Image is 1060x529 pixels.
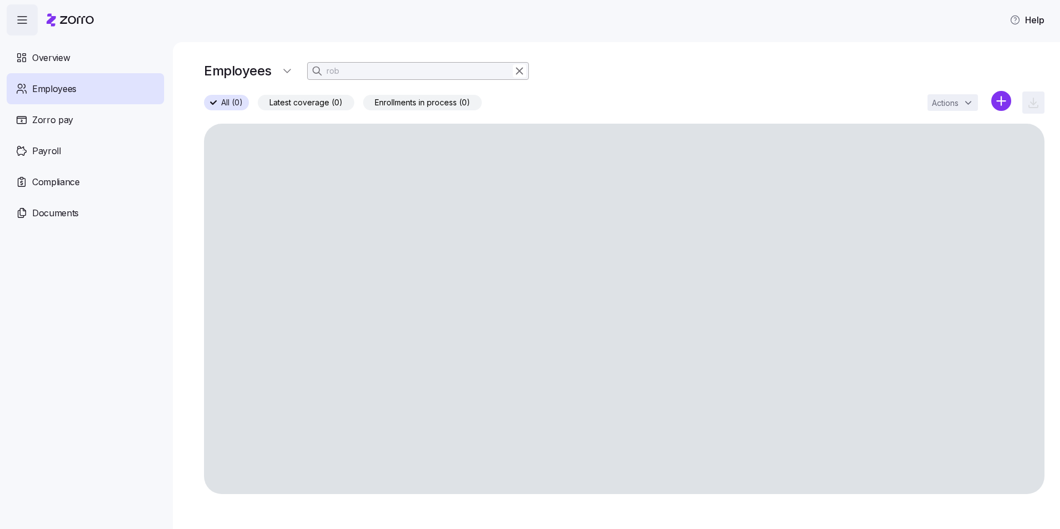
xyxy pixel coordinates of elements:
span: Compliance [32,175,80,189]
span: Latest coverage (0) [269,95,343,110]
button: Actions [927,94,978,111]
span: Enrollments in process (0) [375,95,470,110]
span: Employees [32,82,77,96]
a: Employees [7,73,164,104]
a: Compliance [7,166,164,197]
a: Overview [7,42,164,73]
a: Zorro pay [7,104,164,135]
span: Help [1010,13,1044,27]
h1: Employees [204,62,272,79]
span: Documents [32,206,79,220]
span: Payroll [32,144,61,158]
a: Payroll [7,135,164,166]
span: Overview [32,51,70,65]
span: Zorro pay [32,113,73,127]
input: Search Employees [307,62,529,80]
svg: add icon [991,91,1011,111]
span: All (0) [221,95,243,110]
a: Documents [7,197,164,228]
span: Actions [932,99,959,107]
button: Help [1001,9,1053,31]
